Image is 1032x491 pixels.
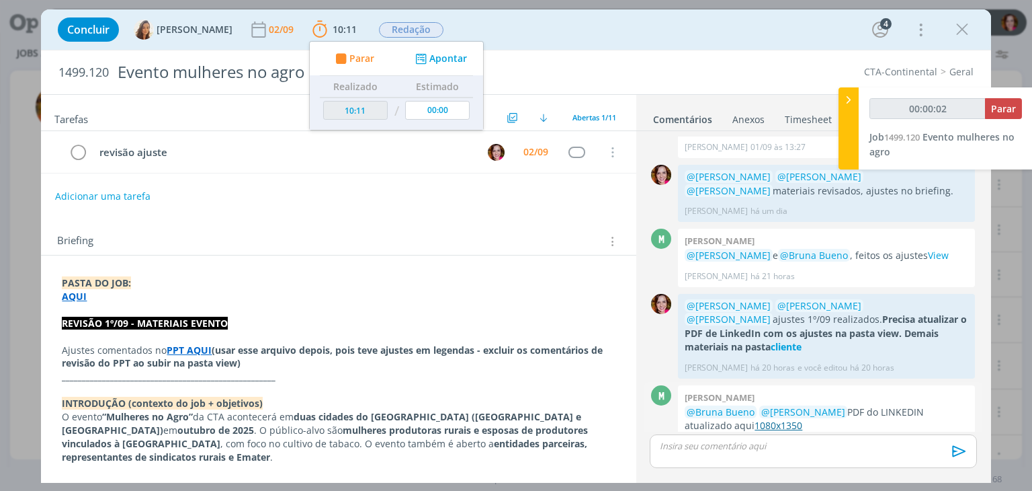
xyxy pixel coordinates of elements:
span: @[PERSON_NAME] [687,313,771,326]
span: 1499.120 [58,65,109,80]
strong: INTRODUÇÃO (contexto do job + objetivos) [62,397,263,410]
strong: _____________________________________________________ [62,370,275,383]
ul: 10:11 [309,41,484,130]
button: 4 [869,19,891,40]
span: @[PERSON_NAME] [761,406,845,418]
strong: “Mulheres no Agro” [102,410,193,423]
button: Concluir [58,17,119,42]
strong: Precisa atualizar o PDF de LinkedIn com os ajustes na pasta view. Demais materiais na pasta [685,313,967,353]
div: 02/09 [269,25,296,34]
span: @Bruna Bueno [687,406,755,418]
button: Apontar [412,52,468,66]
a: Comentários [652,107,713,126]
a: View [928,249,949,262]
p: [PERSON_NAME] [685,205,748,217]
a: PPT AQUI [167,344,212,356]
span: e você editou [798,362,847,374]
a: Job1499.120Evento mulheres no agro [869,130,1015,158]
span: @[PERSON_NAME] [777,299,861,312]
span: Briefing [57,233,93,250]
th: Realizado [320,76,391,98]
div: Evento mulheres no agro [112,56,587,89]
button: 10:11 [309,19,360,40]
span: Parar [991,102,1016,115]
a: 1080x1350 [755,419,802,432]
div: M [651,229,671,249]
span: @[PERSON_NAME] [687,299,771,312]
span: há 21 horas [750,270,795,282]
strong: outubro de 2025 [177,424,254,437]
span: há 20 horas [750,362,795,374]
th: Estimado [402,76,474,98]
button: Parar [332,52,375,66]
button: V[PERSON_NAME] [134,20,232,40]
button: Adicionar uma tarefa [54,184,151,209]
td: / [391,98,402,125]
img: V [134,20,154,40]
strong: mulheres produtoras rurais e esposas de produtores vinculados à [GEOGRAPHIC_DATA] [62,424,591,450]
span: Parar [349,54,374,63]
button: Parar [985,98,1022,119]
span: Evento mulheres no agro [869,130,1015,158]
b: [PERSON_NAME] [685,391,755,404]
strong: (usar esse arquivo depois, pois teve ajustes em legendas - excluir os comentários de revisão do P... [62,344,605,370]
img: B [651,165,671,185]
div: 4 [880,18,892,30]
div: dialog [41,9,990,483]
span: Tarefas [54,110,88,126]
p: [PERSON_NAME] [685,270,748,282]
span: Abertas 1/11 [572,112,616,122]
span: @[PERSON_NAME] [777,170,861,183]
button: B [486,142,507,162]
span: Concluir [67,24,110,35]
img: B [488,144,505,161]
span: 1499.120 [884,131,920,143]
strong: REVISÃO 1º/09 - MATERIAIS EVENTO [62,317,228,330]
span: 10:11 [333,23,357,36]
span: [PERSON_NAME] [157,25,232,34]
div: 02/09 [523,147,548,157]
p: materiais revisados, ajustes no briefing. [685,170,968,198]
p: Ajustes comentados no [62,344,615,371]
a: AQUI [62,290,87,303]
b: [PERSON_NAME] [685,235,755,247]
p: ajustes 1º/09 realizados. [685,299,968,354]
strong: entidades parceiras, representantes de sindicatos rurais e Emater [62,437,590,463]
span: Redação [379,22,443,38]
img: B [651,294,671,314]
p: [PERSON_NAME] [685,141,748,153]
a: Geral [949,65,974,78]
span: há um dia [750,205,787,217]
span: 01/09 às 13:27 [750,141,806,153]
p: PDF do LINKEDIN atualizado aqui [685,406,968,433]
a: CTA-Continental [864,65,937,78]
p: [PERSON_NAME] [685,362,748,374]
p: O evento da CTA acontecerá em em . O público-alvo são , com foco no cultivo de tabaco. O evento t... [62,410,615,464]
div: revisão ajuste [93,144,475,161]
img: arrow-down.svg [540,114,548,122]
a: cliente [771,340,802,353]
div: Anexos [732,113,765,126]
strong: PASTA DO JOB: [62,276,131,289]
span: @[PERSON_NAME] [687,184,771,197]
div: M [651,385,671,406]
span: @[PERSON_NAME] [687,249,771,262]
button: Redação [378,22,444,38]
p: e , feitos os ajustes [685,249,968,262]
span: @[PERSON_NAME] [687,170,771,183]
a: Timesheet [784,107,832,126]
span: há 20 horas [850,362,894,374]
strong: duas cidades do [GEOGRAPHIC_DATA] ([GEOGRAPHIC_DATA] e [GEOGRAPHIC_DATA]) [62,410,584,437]
span: @Bruna Bueno [780,249,848,262]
